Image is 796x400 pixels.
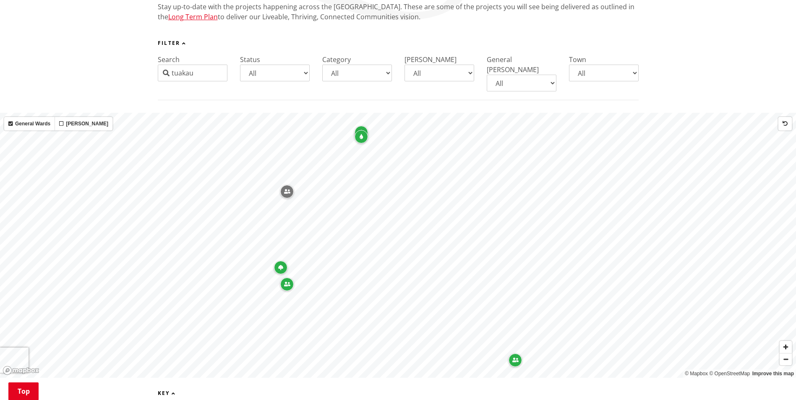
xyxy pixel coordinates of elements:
input: Start typing... [158,65,227,81]
button: Filter [158,40,187,46]
label: Category [322,55,351,64]
div: Map marker [355,126,368,139]
a: Mapbox [685,371,708,377]
label: Status [240,55,260,64]
label: General [PERSON_NAME] [487,55,539,74]
a: Mapbox homepage [3,366,39,375]
button: Zoom in [780,341,792,353]
label: Search [158,55,180,64]
label: [PERSON_NAME] [405,55,457,64]
label: General Wards [4,117,55,130]
button: Zoom out [780,353,792,365]
iframe: Messenger Launcher [757,365,788,395]
div: Map marker [355,130,368,143]
span: Zoom out [780,353,792,365]
div: Map marker [274,261,287,274]
a: Long Term Plan [168,12,218,21]
div: Map marker [280,278,294,291]
a: OpenStreetMap [709,371,750,377]
button: Reset [778,117,792,130]
a: Top [8,382,39,400]
button: Key [158,390,176,396]
div: Map marker [280,185,294,198]
div: Map marker [509,353,522,367]
label: Town [569,55,586,64]
label: [PERSON_NAME] [55,117,112,130]
a: Improve this map [752,371,794,377]
p: Stay up-to-date with the projects happening across the [GEOGRAPHIC_DATA]. These are some of the p... [158,2,639,22]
